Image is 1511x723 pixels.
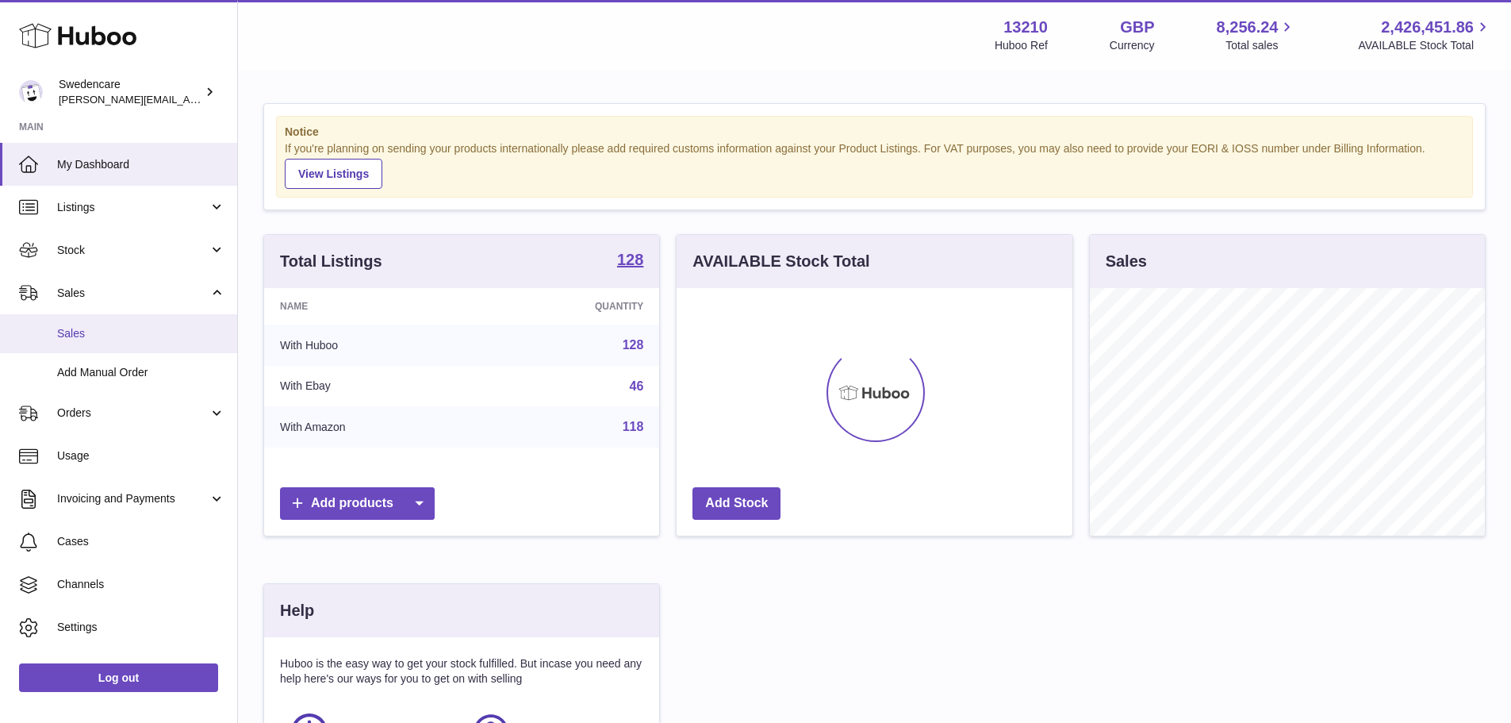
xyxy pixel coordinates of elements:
span: Sales [57,286,209,301]
span: AVAILABLE Stock Total [1358,38,1492,53]
span: Sales [57,326,225,341]
a: 118 [623,420,644,433]
strong: Notice [285,125,1464,140]
span: Add Manual Order [57,365,225,380]
th: Name [264,288,481,325]
strong: 13210 [1003,17,1048,38]
div: Currency [1110,38,1155,53]
span: 8,256.24 [1217,17,1279,38]
h3: Total Listings [280,251,382,272]
div: If you're planning on sending your products internationally please add required customs informati... [285,141,1464,189]
h3: AVAILABLE Stock Total [692,251,869,272]
a: Add Stock [692,487,780,520]
div: Huboo Ref [995,38,1048,53]
span: Channels [57,577,225,592]
span: Usage [57,448,225,463]
td: With Amazon [264,406,481,448]
a: 128 [623,338,644,352]
a: Log out [19,663,218,692]
span: Total sales [1225,38,1296,53]
a: 128 [617,252,643,271]
strong: GBP [1120,17,1154,38]
td: With Huboo [264,325,481,366]
span: Listings [57,200,209,215]
a: Add products [280,487,435,520]
a: 2,426,451.86 AVAILABLE Stock Total [1358,17,1492,53]
span: [PERSON_NAME][EMAIL_ADDRESS][DOMAIN_NAME] [59,93,318,106]
div: Swedencare [59,77,201,107]
strong: 128 [617,252,643,267]
span: Cases [57,534,225,549]
th: Quantity [481,288,660,325]
span: 2,426,451.86 [1381,17,1474,38]
span: Stock [57,243,209,258]
a: View Listings [285,159,382,189]
h3: Help [280,600,314,621]
span: Settings [57,620,225,635]
span: Invoicing and Payments [57,491,209,506]
span: Orders [57,406,209,421]
p: Huboo is the easy way to get your stock fulfilled. But incase you need any help here's our ways f... [280,656,643,686]
td: With Ebay [264,366,481,407]
img: rebecca.fall@swedencare.co.uk [19,80,43,104]
h3: Sales [1106,251,1147,272]
span: My Dashboard [57,157,225,172]
a: 46 [630,379,644,393]
a: 8,256.24 Total sales [1217,17,1297,53]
